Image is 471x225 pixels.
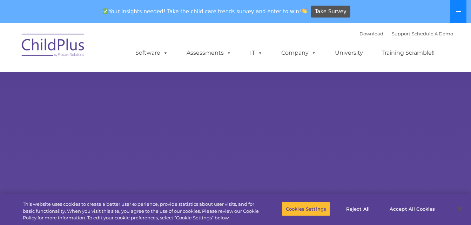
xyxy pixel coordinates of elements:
a: Take Survey [311,6,350,18]
a: Training Scramble!! [375,46,442,60]
a: Software [128,46,175,60]
a: Company [274,46,323,60]
button: Reject All [336,202,380,216]
button: Close [452,201,467,217]
font: | [359,31,453,36]
a: Assessments [180,46,238,60]
a: Schedule A Demo [412,31,453,36]
a: University [328,46,370,60]
img: ✅ [103,8,108,14]
a: Download [359,31,383,36]
a: Support [392,31,410,36]
img: 👏 [302,8,307,14]
span: Your insights needed! Take the child care trends survey and enter to win! [100,5,310,18]
button: Cookies Settings [282,202,330,216]
img: ChildPlus by Procare Solutions [18,29,88,64]
button: Accept All Cookies [386,202,439,216]
a: IT [243,46,270,60]
div: This website uses cookies to create a better user experience, provide statistics about user visit... [23,201,259,221]
span: Take Survey [315,6,346,18]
